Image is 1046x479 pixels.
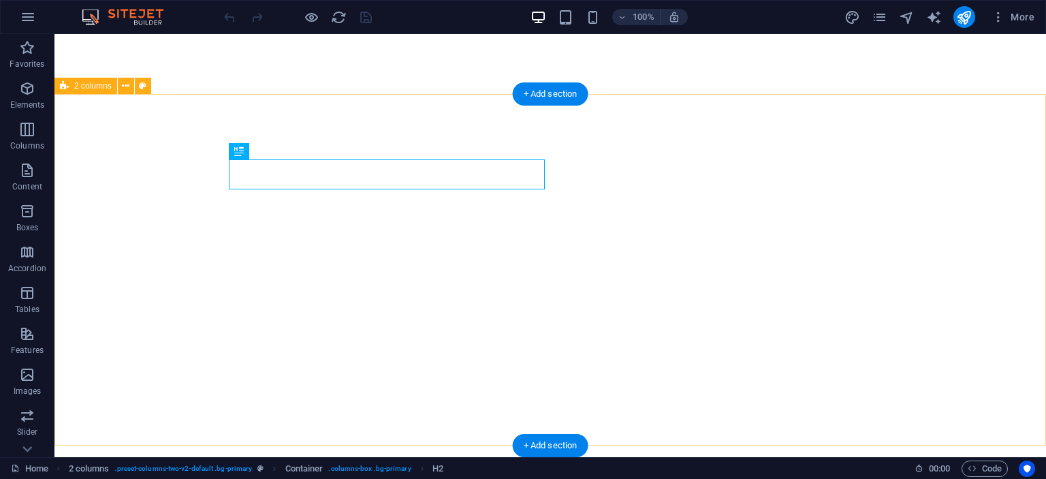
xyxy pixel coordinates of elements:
[872,10,887,25] i: Pages (Ctrl+Alt+S)
[926,9,942,25] button: text_generator
[12,181,42,192] p: Content
[962,461,1008,477] button: Code
[74,82,112,90] span: 2 columns
[953,6,975,28] button: publish
[114,461,252,477] span: . preset-columns-two-v2-default .bg-primary
[956,10,972,25] i: Publish
[11,461,48,477] a: Click to cancel selection. Double-click to open Pages
[10,59,44,69] p: Favorites
[899,9,915,25] button: navigator
[968,461,1002,477] span: Code
[16,222,39,233] p: Boxes
[69,461,110,477] span: Click to select. Double-click to edit
[69,461,443,477] nav: breadcrumb
[844,9,861,25] button: design
[612,9,661,25] button: 100%
[899,10,915,25] i: Navigator
[8,263,46,274] p: Accordion
[11,345,44,356] p: Features
[938,463,940,474] span: :
[915,461,951,477] h6: Session time
[432,461,443,477] span: Click to select. Double-click to edit
[15,304,39,315] p: Tables
[285,461,323,477] span: Click to select. Double-click to edit
[14,386,42,397] p: Images
[513,82,588,106] div: + Add section
[844,10,860,25] i: Design (Ctrl+Alt+Y)
[331,10,347,25] i: Reload page
[926,10,942,25] i: AI Writer
[303,9,319,25] button: Click here to leave preview mode and continue editing
[330,9,347,25] button: reload
[328,461,411,477] span: . columns-box .bg-primary
[986,6,1040,28] button: More
[10,140,44,151] p: Columns
[17,427,38,437] p: Slider
[10,99,45,110] p: Elements
[872,9,888,25] button: pages
[668,11,680,23] i: On resize automatically adjust zoom level to fit chosen device.
[78,9,180,25] img: Editor Logo
[929,461,950,477] span: 00 00
[513,434,588,457] div: + Add section
[633,9,654,25] h6: 100%
[1019,461,1035,477] button: Usercentrics
[257,465,264,472] i: This element is a customizable preset
[992,10,1034,24] span: More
